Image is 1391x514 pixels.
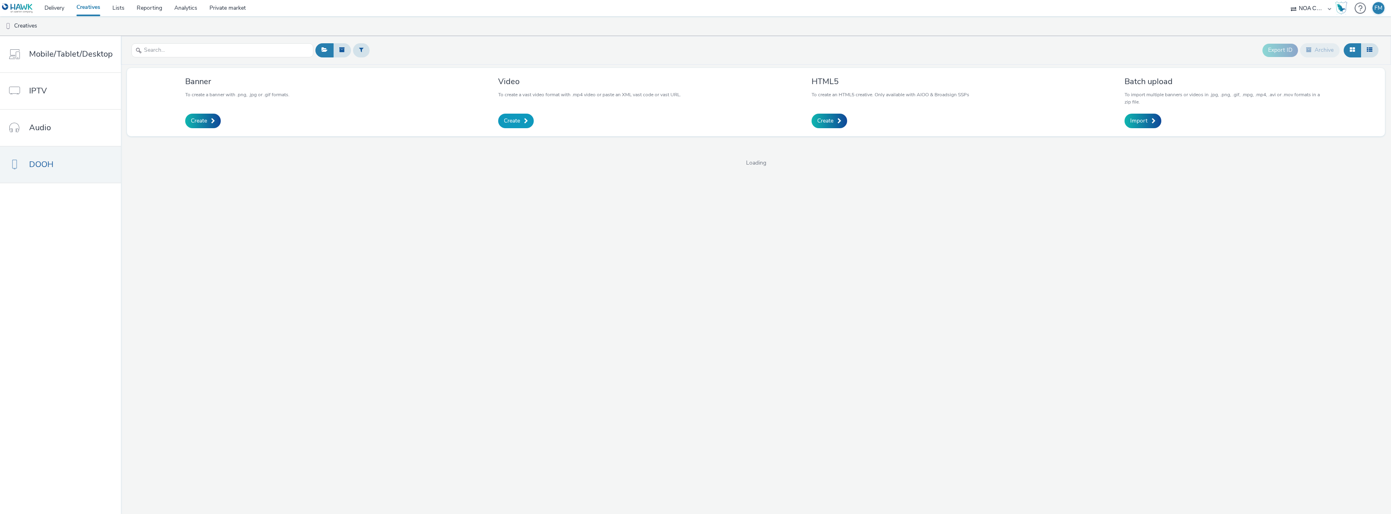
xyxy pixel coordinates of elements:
[1262,44,1298,57] button: Export ID
[498,76,681,87] h3: Video
[185,114,221,128] a: Create
[1335,2,1347,15] img: Hawk Academy
[812,76,969,87] h3: HTML5
[812,114,847,128] a: Create
[498,114,534,128] a: Create
[185,91,290,98] p: To create a banner with .png, .jpg or .gif formats.
[29,159,53,170] span: DOOH
[4,22,12,30] img: dooh
[191,117,207,125] span: Create
[1361,43,1378,57] button: Table
[29,122,51,133] span: Audio
[1125,91,1327,106] p: To import multiple banners or videos in .jpg, .png, .gif, .mpg, .mp4, .avi or .mov formats in a z...
[29,48,113,60] span: Mobile/Tablet/Desktop
[1130,117,1148,125] span: Import
[504,117,520,125] span: Create
[131,43,313,57] input: Search...
[185,76,290,87] h3: Banner
[1300,43,1340,57] button: Archive
[812,91,969,98] p: To create an HTML5 creative. Only available with AIOO & Broadsign SSPs
[1335,2,1351,15] a: Hawk Academy
[2,3,33,13] img: undefined Logo
[1125,76,1327,87] h3: Batch upload
[1125,114,1161,128] a: Import
[817,117,833,125] span: Create
[498,91,681,98] p: To create a vast video format with .mp4 video or paste an XML vast code or vast URL.
[29,85,47,97] span: IPTV
[121,159,1391,167] span: Loading
[1374,2,1383,14] div: FM
[1344,43,1361,57] button: Grid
